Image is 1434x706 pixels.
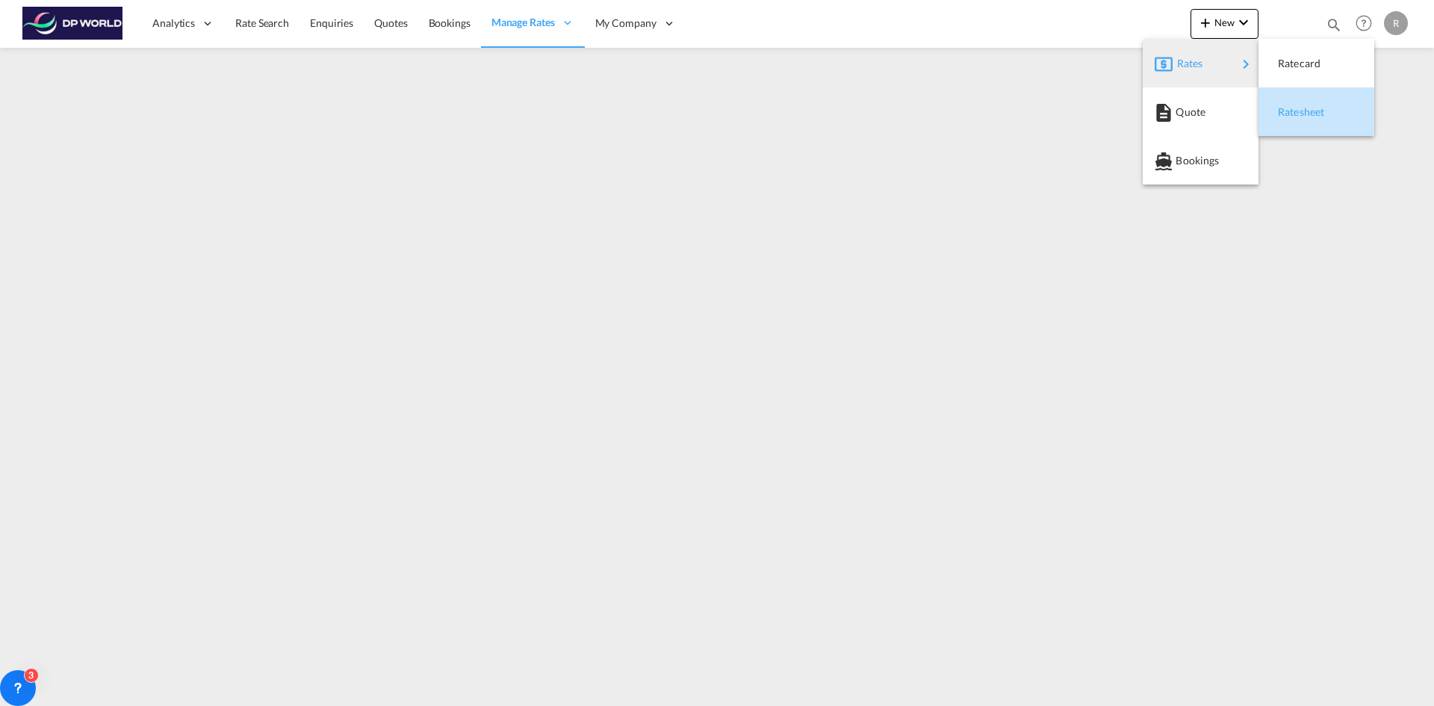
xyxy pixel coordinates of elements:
md-icon: icon-chevron-right [1237,55,1255,73]
div: Ratesheet [1270,93,1362,131]
span: Bookings [1176,146,1192,176]
button: Quote [1143,87,1258,136]
span: Ratecard [1278,49,1294,78]
span: Rates [1177,49,1195,78]
span: Ratesheet [1278,97,1294,127]
div: Ratecard [1270,45,1362,82]
div: Bookings [1155,142,1247,179]
span: Quote [1176,97,1192,127]
div: Quote [1155,93,1247,131]
button: Bookings [1143,136,1258,185]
